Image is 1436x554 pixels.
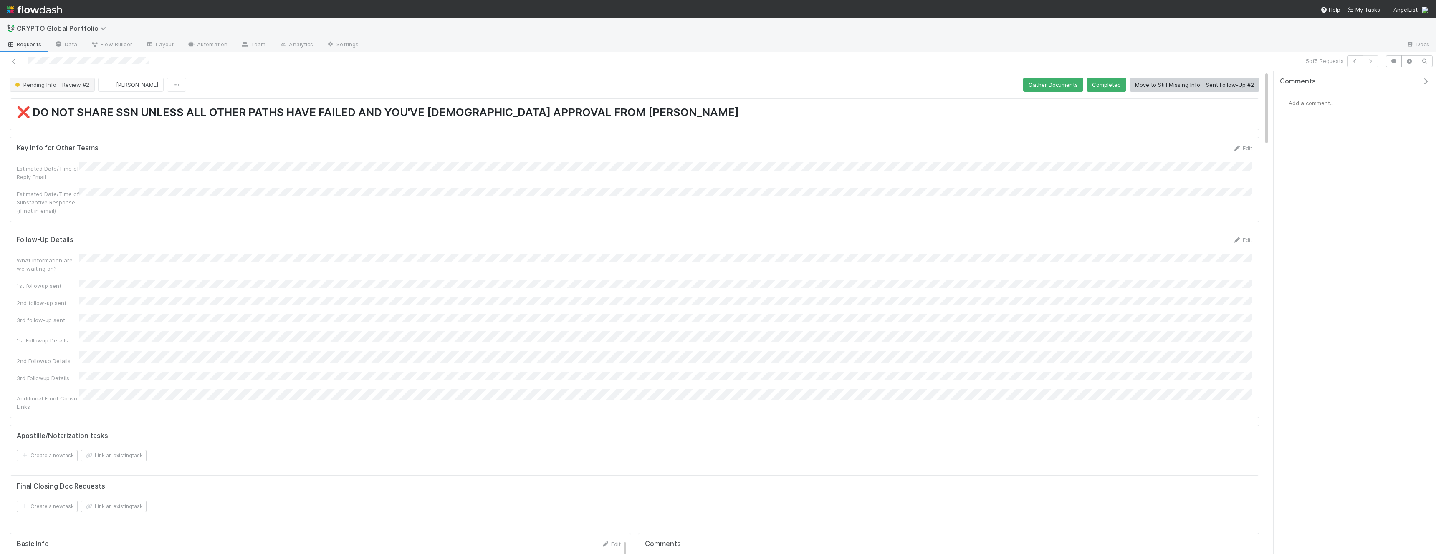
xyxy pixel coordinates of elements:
h5: Key Info for Other Teams [17,144,99,152]
a: My Tasks [1347,5,1380,14]
span: Flow Builder [91,40,132,48]
div: 3rd Followup Details [17,374,79,382]
button: Gather Documents [1023,78,1083,92]
div: 2nd Followup Details [17,357,79,365]
div: What information are we waiting on? [17,256,79,273]
span: Pending Info - Review #2 [13,81,89,88]
div: Estimated Date/Time of Reply Email [17,164,79,181]
img: avatar_e0ab5a02-4425-4644-8eca-231d5bcccdf4.png [1421,6,1429,14]
a: Automation [180,38,234,52]
a: Team [234,38,272,52]
a: Edit [1233,237,1252,243]
span: My Tasks [1347,6,1380,13]
button: Create a newtask [17,501,78,512]
span: 💱 [7,25,15,32]
span: AngelList [1393,6,1418,13]
span: [PERSON_NAME] [116,81,158,88]
span: CRYPTO Global Portfolio [17,24,110,33]
h5: Apostille/Notarization tasks [17,432,108,440]
span: 5 of 5 Requests [1306,57,1344,65]
div: 2nd follow-up sent [17,299,79,307]
button: Create a newtask [17,450,78,461]
button: Link an existingtask [81,501,147,512]
h1: ❌ DO NOT SHARE SSN UNLESS ALL OTHER PATHS HAVE FAILED AND YOU'VE [DEMOGRAPHIC_DATA] APPROVAL FROM... [17,106,1252,123]
a: Data [48,38,84,52]
button: Link an existingtask [81,450,147,461]
img: avatar_e0ab5a02-4425-4644-8eca-231d5bcccdf4.png [105,81,114,89]
span: Add a comment... [1289,100,1334,106]
h5: Final Closing Doc Requests [17,482,105,491]
img: avatar_e0ab5a02-4425-4644-8eca-231d5bcccdf4.png [1280,99,1289,107]
a: Docs [1400,38,1436,52]
div: Estimated Date/Time of Substantive Response (if not in email) [17,190,79,215]
h5: Comments [645,540,1252,548]
a: Analytics [272,38,320,52]
div: 3rd follow-up sent [17,316,79,324]
span: Requests [7,40,41,48]
button: Move to Still Missing Info - Sent Follow-Up #2 [1130,78,1259,92]
div: 1st Followup Details [17,336,79,345]
h5: Basic Info [17,540,49,548]
button: Completed [1087,78,1126,92]
h5: Follow-Up Details [17,236,73,244]
button: [PERSON_NAME] [98,78,164,92]
div: Additional Front Convo Links [17,394,79,411]
div: 1st followup sent [17,282,79,290]
a: Edit [601,541,621,547]
a: Layout [139,38,180,52]
a: Settings [320,38,365,52]
div: Help [1320,5,1340,14]
span: Comments [1280,77,1316,86]
img: logo-inverted-e16ddd16eac7371096b0.svg [7,3,62,17]
a: Flow Builder [84,38,139,52]
button: Pending Info - Review #2 [10,78,95,92]
a: Edit [1233,145,1252,151]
